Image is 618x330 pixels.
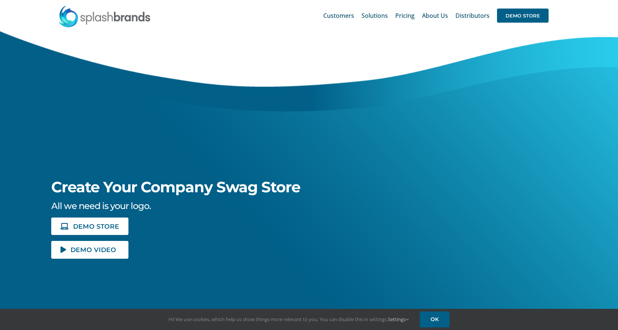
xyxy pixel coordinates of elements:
[323,4,549,27] nav: Main Menu
[71,246,116,253] span: DEMO VIDEO
[420,311,449,327] a: OK
[58,5,151,27] img: SplashBrands.com Logo
[395,13,415,19] span: Pricing
[51,178,300,196] span: Create Your Company Swag Store
[455,13,490,19] span: Distributors
[51,200,151,211] span: All we need is your logo.
[395,4,415,27] a: Pricing
[362,13,388,19] span: Solutions
[455,4,490,27] a: Distributors
[51,218,128,235] a: DEMO STORE
[169,316,409,323] span: Hi! We use cookies, which help us show things more relevant to you. You can disable this in setti...
[73,223,119,229] span: DEMO STORE
[323,4,354,27] a: Customers
[388,316,409,323] a: Settings
[323,13,354,19] span: Customers
[497,4,549,27] a: DEMO STORE
[497,9,549,23] span: DEMO STORE
[422,13,448,19] span: About Us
